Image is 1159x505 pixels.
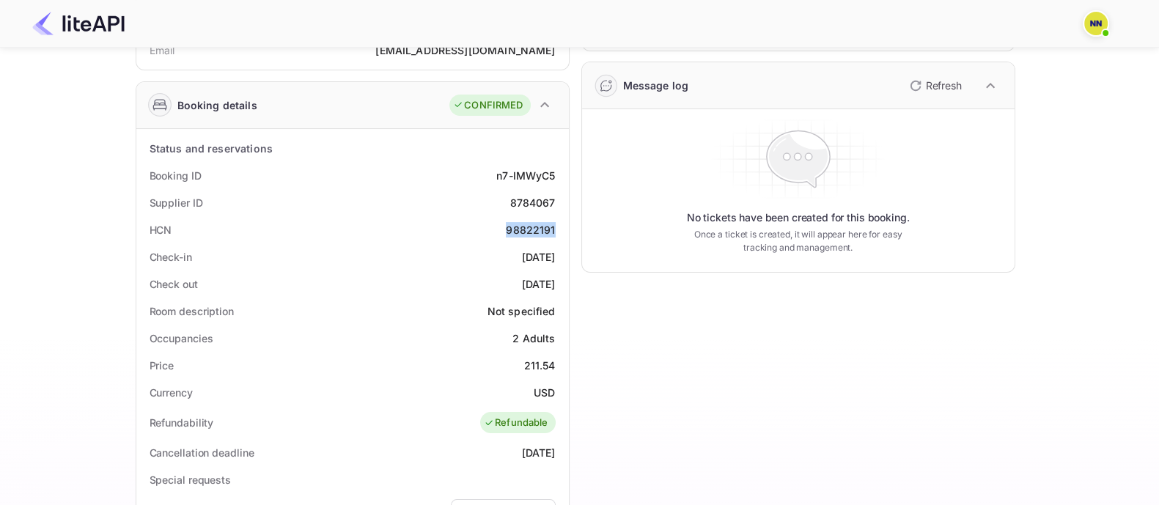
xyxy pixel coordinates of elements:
[150,43,175,58] div: Email
[150,141,273,156] div: Status and reservations
[150,331,213,346] div: Occupancies
[512,331,555,346] div: 2 Adults
[522,249,556,265] div: [DATE]
[506,222,555,237] div: 98822191
[524,358,556,373] div: 211.54
[522,445,556,460] div: [DATE]
[509,195,555,210] div: 8784067
[150,415,214,430] div: Refundability
[150,358,174,373] div: Price
[487,303,556,319] div: Not specified
[522,276,556,292] div: [DATE]
[687,210,910,225] p: No tickets have been created for this booking.
[177,97,257,113] div: Booking details
[1084,12,1108,35] img: N/A N/A
[682,228,914,254] p: Once a ticket is created, it will appear here for easy tracking and management.
[150,276,198,292] div: Check out
[496,168,555,183] div: n7-IMWyC5
[453,98,523,113] div: CONFIRMED
[150,303,234,319] div: Room description
[150,195,203,210] div: Supplier ID
[150,385,193,400] div: Currency
[375,43,555,58] div: [EMAIL_ADDRESS][DOMAIN_NAME]
[150,249,192,265] div: Check-in
[150,222,172,237] div: HCN
[623,78,689,93] div: Message log
[901,74,968,97] button: Refresh
[150,472,231,487] div: Special requests
[32,12,125,35] img: LiteAPI Logo
[150,445,254,460] div: Cancellation deadline
[484,416,548,430] div: Refundable
[926,78,962,93] p: Refresh
[150,168,202,183] div: Booking ID
[534,385,555,400] div: USD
